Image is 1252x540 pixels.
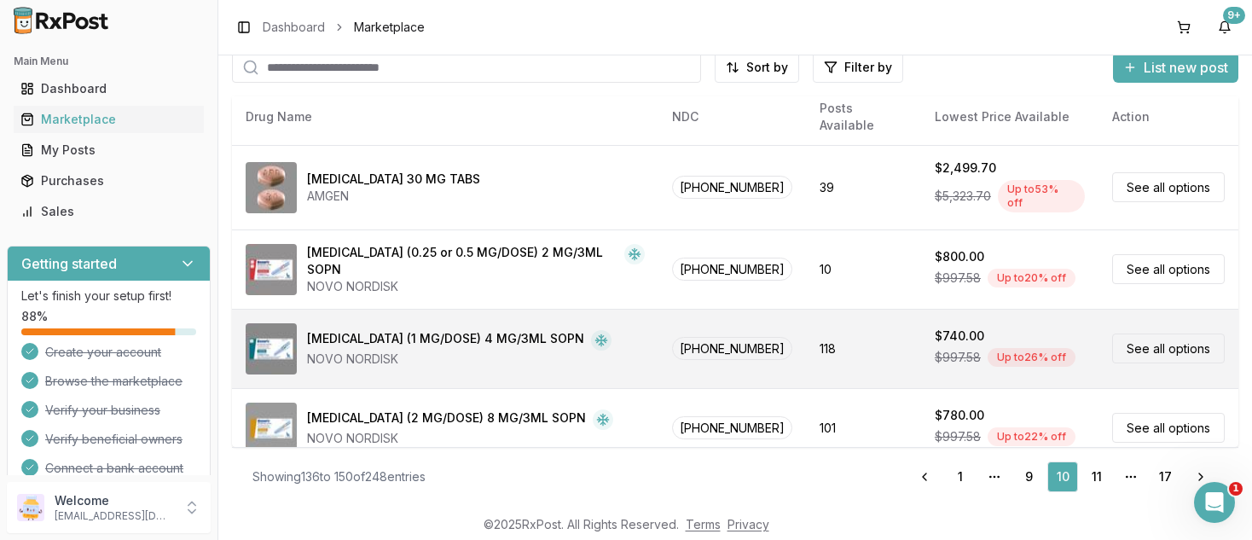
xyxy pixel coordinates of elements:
div: Purchases [20,172,197,189]
p: Welcome [55,492,173,509]
span: Create your account [45,344,161,361]
a: Marketplace [14,104,204,135]
a: 10 [1047,462,1078,492]
img: Ozempic (1 MG/DOSE) 4 MG/3ML SOPN [246,323,297,375]
button: Filter by [813,52,903,83]
button: Sales [7,198,211,225]
div: NOVO NORDISK [307,278,645,295]
a: See all options [1112,172,1225,202]
div: $800.00 [935,248,984,265]
div: [MEDICAL_DATA] (1 MG/DOSE) 4 MG/3ML SOPN [307,330,584,351]
div: Up to 53 % off [998,180,1085,212]
span: Connect a bank account [45,460,183,477]
a: See all options [1112,334,1225,363]
span: $5,323.70 [935,188,991,205]
span: $997.58 [935,349,981,366]
img: Ozempic (0.25 or 0.5 MG/DOSE) 2 MG/3ML SOPN [246,244,297,295]
a: 9 [1013,462,1044,492]
th: NDC [658,96,806,137]
span: Marketplace [354,19,425,36]
button: My Posts [7,136,211,164]
div: [MEDICAL_DATA] (0.25 or 0.5 MG/DOSE) 2 MG/3ML SOPN [307,244,617,278]
a: Go to next page [1184,462,1218,492]
button: Dashboard [7,75,211,102]
td: 101 [806,388,921,467]
a: See all options [1112,413,1225,443]
span: [PHONE_NUMBER] [672,176,792,199]
div: NOVO NORDISK [307,351,612,368]
a: Terms [686,517,721,531]
a: Purchases [14,165,204,196]
h2: Main Menu [14,55,204,68]
td: 10 [806,229,921,309]
button: Sort by [715,52,799,83]
span: $997.58 [935,270,981,287]
a: Sales [14,196,204,227]
span: Filter by [844,59,892,76]
span: [PHONE_NUMBER] [672,337,792,360]
p: [EMAIL_ADDRESS][DOMAIN_NAME] [55,509,173,523]
img: RxPost Logo [7,7,116,34]
span: $997.58 [935,428,981,445]
nav: breadcrumb [263,19,425,36]
div: 9+ [1223,7,1245,24]
span: 1 [1229,482,1243,496]
a: Go to previous page [907,462,942,492]
span: List new post [1144,57,1228,78]
div: Up to 20 % off [988,269,1075,287]
iframe: Intercom live chat [1194,482,1235,523]
div: My Posts [20,142,197,159]
th: Action [1098,96,1238,137]
a: 1 [945,462,976,492]
div: Marketplace [20,111,197,128]
button: Marketplace [7,106,211,133]
button: 9+ [1211,14,1238,41]
div: AMGEN [307,188,480,205]
nav: pagination [907,462,1218,492]
a: Privacy [727,517,769,531]
span: Browse the marketplace [45,373,183,390]
span: Sort by [746,59,788,76]
div: Up to 22 % off [988,427,1075,446]
a: 11 [1081,462,1112,492]
span: Verify beneficial owners [45,431,183,448]
a: My Posts [14,135,204,165]
h3: Getting started [21,253,117,274]
div: [MEDICAL_DATA] 30 MG TABS [307,171,480,188]
span: Verify your business [45,402,160,419]
a: 17 [1150,462,1180,492]
a: Dashboard [263,19,325,36]
div: $740.00 [935,328,984,345]
button: List new post [1113,52,1238,83]
td: 118 [806,309,921,388]
img: Ozempic (2 MG/DOSE) 8 MG/3ML SOPN [246,403,297,454]
span: [PHONE_NUMBER] [672,416,792,439]
div: Up to 26 % off [988,348,1075,367]
a: List new post [1113,61,1238,78]
span: [PHONE_NUMBER] [672,258,792,281]
div: Sales [20,203,197,220]
div: [MEDICAL_DATA] (2 MG/DOSE) 8 MG/3ML SOPN [307,409,586,430]
a: Dashboard [14,73,204,104]
th: Posts Available [806,96,921,137]
div: Showing 136 to 150 of 248 entries [252,468,426,485]
th: Lowest Price Available [921,96,1098,137]
div: $780.00 [935,407,984,424]
div: Dashboard [20,80,197,97]
div: NOVO NORDISK [307,430,613,447]
a: See all options [1112,254,1225,284]
th: Drug Name [232,96,658,137]
span: 88 % [21,308,48,325]
div: $2,499.70 [935,160,996,177]
button: Purchases [7,167,211,195]
img: User avatar [17,494,44,521]
p: Let's finish your setup first! [21,287,196,305]
td: 39 [806,145,921,229]
img: Otezla 30 MG TABS [246,162,297,213]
